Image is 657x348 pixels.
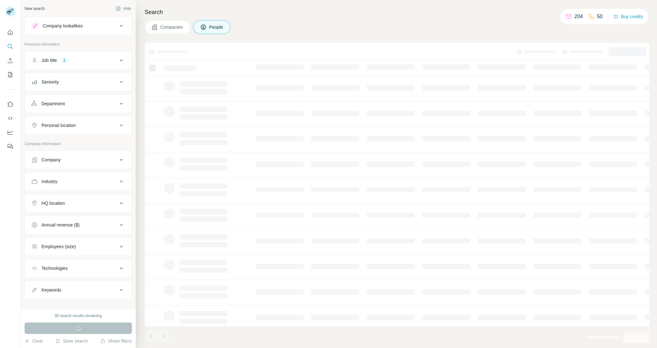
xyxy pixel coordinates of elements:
[42,178,57,185] div: Industry
[25,196,132,211] button: HQ location
[25,152,132,167] button: Company
[25,141,132,147] p: Company information
[5,69,15,80] button: My lists
[5,27,15,38] button: Quick start
[25,239,132,254] button: Employees (size)
[25,174,132,189] button: Industry
[100,338,132,344] button: Share filters
[42,200,65,206] div: HQ location
[43,23,83,29] div: Company lookalikes
[25,338,43,344] button: Clear
[25,53,132,68] button: Job title1
[42,100,65,107] div: Department
[42,243,76,250] div: Employees (size)
[5,113,15,124] button: Use Surfe API
[25,282,132,298] button: Keywords
[25,217,132,233] button: Annual revenue ($)
[25,261,132,276] button: Technologies
[160,24,184,30] span: Companies
[5,55,15,66] button: Enrich CSV
[209,24,224,30] span: People
[25,6,45,11] div: New search
[61,57,68,63] div: 1
[5,99,15,110] button: Use Surfe on LinkedIn
[25,96,132,111] button: Department
[42,287,61,293] div: Keywords
[5,41,15,52] button: Search
[55,338,88,344] button: Save search
[5,127,15,138] button: Dashboard
[25,41,132,47] p: Personal information
[42,122,76,129] div: Personal location
[25,74,132,90] button: Seniority
[5,141,15,152] button: Feedback
[25,118,132,133] button: Personal location
[42,79,59,85] div: Seniority
[42,265,68,271] div: Technologies
[42,222,79,228] div: Annual revenue ($)
[111,4,136,13] button: Hide
[574,13,583,20] p: 204
[613,12,643,21] button: Buy credits
[42,157,61,163] div: Company
[55,313,102,319] div: 90 search results remaining
[25,18,132,33] button: Company lookalikes
[42,57,57,63] div: Job title
[145,8,649,17] h4: Search
[597,13,603,20] p: 50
